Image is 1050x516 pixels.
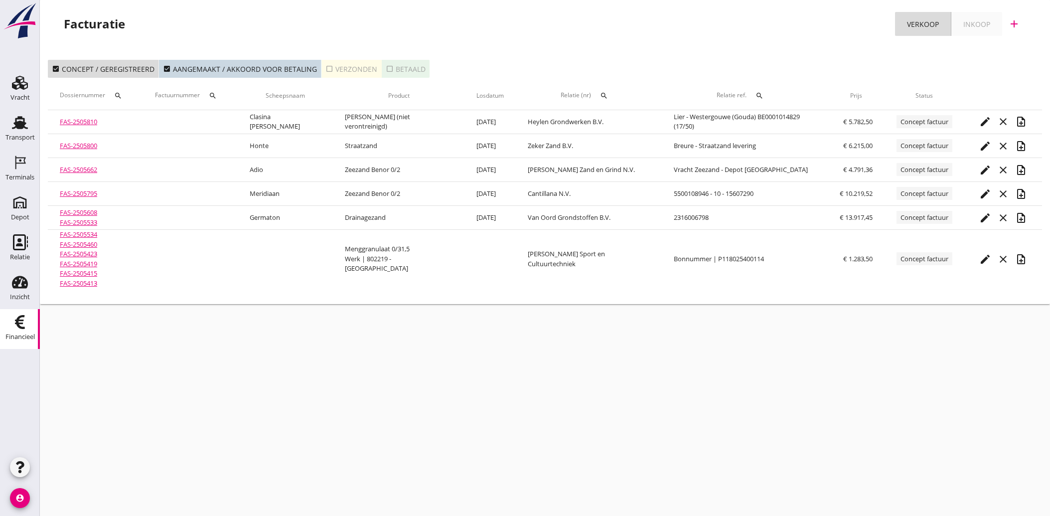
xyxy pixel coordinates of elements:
[333,110,464,134] td: [PERSON_NAME] (niet verontreinigd)
[238,182,333,206] td: Meridiaan
[52,64,154,74] div: Concept / geregistreerd
[897,139,952,152] span: Concept factuur
[60,279,97,288] a: FAS-2505413
[997,188,1009,200] i: close
[1015,116,1027,128] i: note_add
[516,134,661,158] td: Zeker Zand B.V.
[979,188,991,200] i: edit
[1015,188,1027,200] i: note_add
[60,240,97,249] a: FAS-2505460
[10,294,30,300] div: Inzicht
[1015,164,1027,176] i: note_add
[997,253,1009,265] i: close
[828,110,885,134] td: € 5.782,50
[209,92,217,100] i: search
[516,110,661,134] td: Heylen Grondwerken B.V.
[828,158,885,182] td: € 4.791,36
[600,92,608,100] i: search
[963,19,990,29] div: Inkoop
[516,230,661,289] td: [PERSON_NAME] Sport en Cultuurtechniek
[662,230,828,289] td: Bonnummer | P118025400114
[333,82,464,110] th: Product
[951,12,1002,36] a: Inkoop
[464,134,516,158] td: [DATE]
[895,12,951,36] a: Verkoop
[979,164,991,176] i: edit
[828,182,885,206] td: € 10.219,52
[897,252,952,265] span: Concept factuur
[386,65,394,73] i: check_box_outline_blank
[997,140,1009,152] i: close
[382,60,430,78] button: Betaald
[755,92,763,100] i: search
[1015,253,1027,265] i: note_add
[143,82,238,110] th: Factuurnummer
[52,65,60,73] i: check_box
[897,211,952,224] span: Concept factuur
[897,187,952,200] span: Concept factuur
[60,218,97,227] a: FAS-2505533
[238,110,333,134] td: Clasina [PERSON_NAME]
[897,163,952,176] span: Concept factuur
[828,206,885,230] td: € 13.917,45
[333,158,464,182] td: Zeezand Benor 0/2
[333,134,464,158] td: Straatzand
[10,94,30,101] div: Vracht
[64,16,125,32] div: Facturatie
[997,116,1009,128] i: close
[662,110,828,134] td: Lier - Westergouwe (Gouda) BE0001014829 (17/50)
[464,182,516,206] td: [DATE]
[10,254,30,260] div: Relatie
[516,82,661,110] th: Relatie (nr)
[238,82,333,110] th: Scheepsnaam
[60,165,97,174] a: FAS-2505662
[979,140,991,152] i: edit
[464,206,516,230] td: [DATE]
[60,269,97,278] a: FAS-2505415
[325,65,333,73] i: check_box_outline_blank
[321,60,382,78] button: Verzonden
[60,189,97,198] a: FAS-2505795
[2,2,38,39] img: logo-small.a267ee39.svg
[60,208,97,217] a: FAS-2505608
[997,212,1009,224] i: close
[516,182,661,206] td: Cantillana N.V.
[828,134,885,158] td: € 6.215,00
[662,82,828,110] th: Relatie ref.
[464,110,516,134] td: [DATE]
[10,488,30,508] i: account_circle
[325,64,377,74] div: Verzonden
[386,64,426,74] div: Betaald
[333,182,464,206] td: Zeezand Benor 0/2
[516,206,661,230] td: Van Oord Grondstoffen B.V.
[163,65,171,73] i: check_box
[907,19,939,29] div: Verkoop
[1015,212,1027,224] i: note_add
[60,141,97,150] a: FAS-2505800
[60,230,97,239] a: FAS-2505534
[48,60,159,78] button: Concept / geregistreerd
[885,82,964,110] th: Status
[163,64,317,74] div: Aangemaakt / akkoord voor betaling
[238,134,333,158] td: Honte
[60,249,97,258] a: FAS-2505423
[662,206,828,230] td: 2316006798
[662,158,828,182] td: Vracht Zeezand - Depot [GEOGRAPHIC_DATA]
[997,164,1009,176] i: close
[238,206,333,230] td: Germaton
[333,230,464,289] td: Menggranulaat 0/31,5 Werk | 802219 - [GEOGRAPHIC_DATA]
[5,334,35,340] div: Financieel
[5,174,34,180] div: Terminals
[333,206,464,230] td: Drainagezand
[662,134,828,158] td: Breure - Straatzand levering
[159,60,321,78] button: Aangemaakt / akkoord voor betaling
[48,82,143,110] th: Dossiernummer
[979,212,991,224] i: edit
[828,82,885,110] th: Prijs
[897,115,952,128] span: Concept factuur
[662,182,828,206] td: 5500108946 - 10 - 15607290
[464,158,516,182] td: [DATE]
[1008,18,1020,30] i: add
[1015,140,1027,152] i: note_add
[11,214,29,220] div: Depot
